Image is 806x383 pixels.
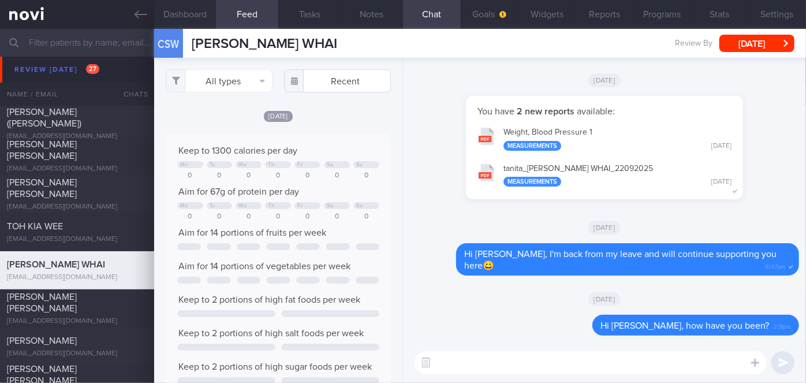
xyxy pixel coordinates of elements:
div: 0 [353,213,379,221]
div: 0 [236,213,262,221]
button: All types [166,69,273,92]
div: 0 [324,172,350,180]
span: [PERSON_NAME] WHAI [192,37,338,51]
div: Sa [327,162,333,168]
div: Mo [180,162,188,168]
div: 0 [324,213,350,221]
div: Measurements [503,177,561,187]
span: [DATE] [264,111,293,122]
span: Review By [675,39,712,49]
div: 0 [207,213,233,221]
div: [DATE] [711,142,732,151]
div: [EMAIL_ADDRESS][DOMAIN_NAME] [7,132,147,141]
div: Weight, Blood Pressure 1 [503,128,732,151]
button: tanita_[PERSON_NAME] WHAI_22092025 Measurements [DATE] [472,157,737,193]
div: Th [268,203,274,209]
div: [EMAIL_ADDRESS][DOMAIN_NAME] [7,165,147,173]
div: We [238,162,247,168]
span: Hi [PERSON_NAME], how have you been? [600,321,769,330]
span: 2:31pm [774,320,791,331]
div: [EMAIL_ADDRESS][DOMAIN_NAME] [7,349,147,358]
div: [EMAIL_ADDRESS][DOMAIN_NAME] [7,83,147,91]
span: Aim for 14 portions of vegetables per week [178,262,350,271]
span: 10:57am [765,260,785,271]
div: 0 [265,213,291,221]
button: Weight, Blood Pressure 1 Measurements [DATE] [472,120,737,157]
div: [EMAIL_ADDRESS][DOMAIN_NAME] [7,317,147,326]
div: [DATE] [711,178,732,187]
div: 0 [177,213,203,221]
span: [DATE] [588,221,621,235]
span: [DATE] [588,73,621,87]
div: 0 [294,213,320,221]
div: 0 [207,172,233,180]
div: Tu [210,203,215,209]
div: CSW [151,22,186,66]
div: tanita_ [PERSON_NAME] WHAI_ 22092025 [503,164,732,187]
div: 0 [294,172,320,180]
span: [PERSON_NAME] [PERSON_NAME] [7,292,77,313]
span: Hi [PERSON_NAME], I'm back from my leave and will continue supporting you here😀 [464,250,777,270]
div: Su [356,203,363,209]
span: Keep to 2 portions of high sugar foods per week [178,362,372,371]
strong: 2 new reports [514,107,577,116]
p: You have available: [477,106,732,117]
div: Su [356,162,363,168]
div: Fr [297,162,303,168]
div: [EMAIL_ADDRESS][DOMAIN_NAME] [7,235,147,244]
span: [PERSON_NAME] [PERSON_NAME] [7,140,77,161]
div: Th [268,162,274,168]
div: Mo [180,203,188,209]
span: [PERSON_NAME] WHAI [7,260,105,269]
div: We [238,203,247,209]
div: [EMAIL_ADDRESS][DOMAIN_NAME] [7,203,147,211]
span: Aim for 14 portions of fruits per week [178,228,326,237]
div: 0 [353,172,379,180]
span: [DATE] [588,292,621,306]
div: [EMAIL_ADDRESS][DOMAIN_NAME] [7,273,147,282]
div: 0 [265,172,291,180]
span: Keep to 1300 calories per day [178,146,297,155]
span: Keep to 2 portions of high salt foods per week [178,329,364,338]
button: [DATE] [719,35,794,52]
div: Fr [297,203,303,209]
div: Tu [210,162,215,168]
span: Keep to 2 portions of high fat foods per week [178,295,360,304]
div: Sa [327,203,333,209]
div: Measurements [503,141,561,151]
span: GIN TEOW [PERSON_NAME] ([PERSON_NAME]) [7,96,81,128]
span: [PERSON_NAME] [PERSON_NAME] [7,178,77,199]
span: [PERSON_NAME] [7,69,77,79]
span: [PERSON_NAME] [7,336,77,345]
div: 0 [177,172,203,180]
div: 0 [236,172,262,180]
span: Aim for 67g of protein per day [178,187,299,196]
span: TOH KIA WEE [7,222,63,231]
